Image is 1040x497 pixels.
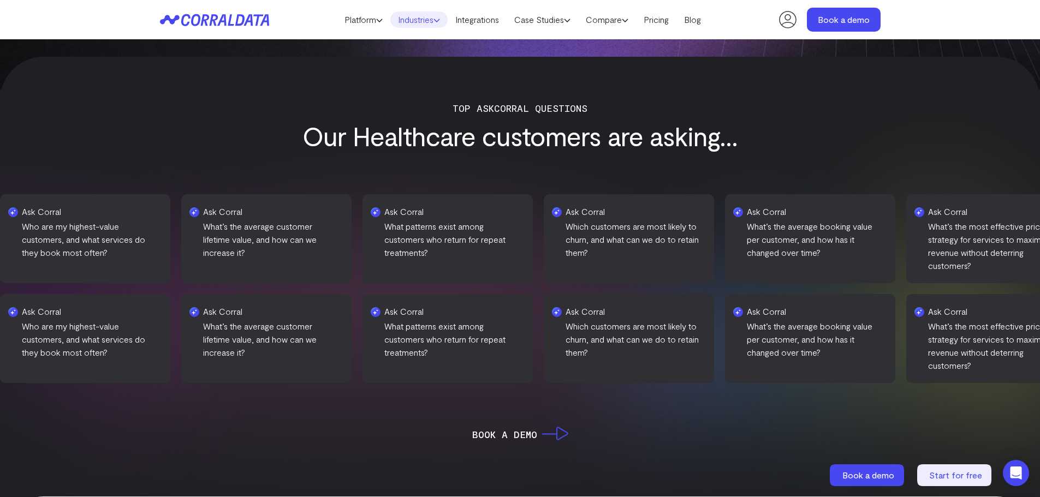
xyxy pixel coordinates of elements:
a: Blog [676,11,709,28]
a: Book a Demo [472,427,568,442]
h3: Our Healthcare customers are asking... [165,121,875,151]
p: Who are my highest-value customers, and what services do they book most often? [35,320,173,359]
span: Start for free [929,470,982,480]
a: Start for free [917,464,994,486]
p: Top ASKCorral Questions [165,100,875,116]
a: Case Studies [507,11,578,28]
h4: Ask Corral [216,305,354,318]
h4: Ask Corral [760,305,898,318]
div: Open Intercom Messenger [1003,460,1029,486]
h4: Ask Corral [745,205,882,218]
a: Book a demo [830,464,906,486]
h4: Ask Corral [201,205,338,218]
h4: Ask Corral [35,305,173,318]
a: Industries [390,11,448,28]
a: Book a demo [807,8,881,32]
a: Integrations [448,11,507,28]
p: What’s the average booking value per customer, and how has it changed over time? [760,320,898,359]
h4: Ask Corral [382,205,520,218]
p: What patterns exist among customers who return for repeat treatments? [397,320,535,359]
p: What’s the average customer lifetime value, and how can we increase it? [201,220,338,259]
h4: Ask Corral [397,305,535,318]
p: Who are my highest-value customers, and what services do they book most often? [20,220,157,259]
a: Compare [578,11,636,28]
p: What patterns exist among customers who return for repeat treatments? [382,220,520,259]
h4: Ask Corral [579,305,716,318]
h4: Ask Corral [20,205,157,218]
h4: Ask Corral [563,205,701,218]
a: Platform [337,11,390,28]
a: Pricing [636,11,676,28]
p: Which customers are most likely to churn, and what can we do to retain them? [563,220,701,259]
p: What’s the average customer lifetime value, and how can we increase it? [216,320,354,359]
p: Which customers are most likely to churn, and what can we do to retain them? [579,320,716,359]
p: What’s the average booking value per customer, and how has it changed over time? [745,220,882,259]
span: Book a demo [842,470,894,480]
